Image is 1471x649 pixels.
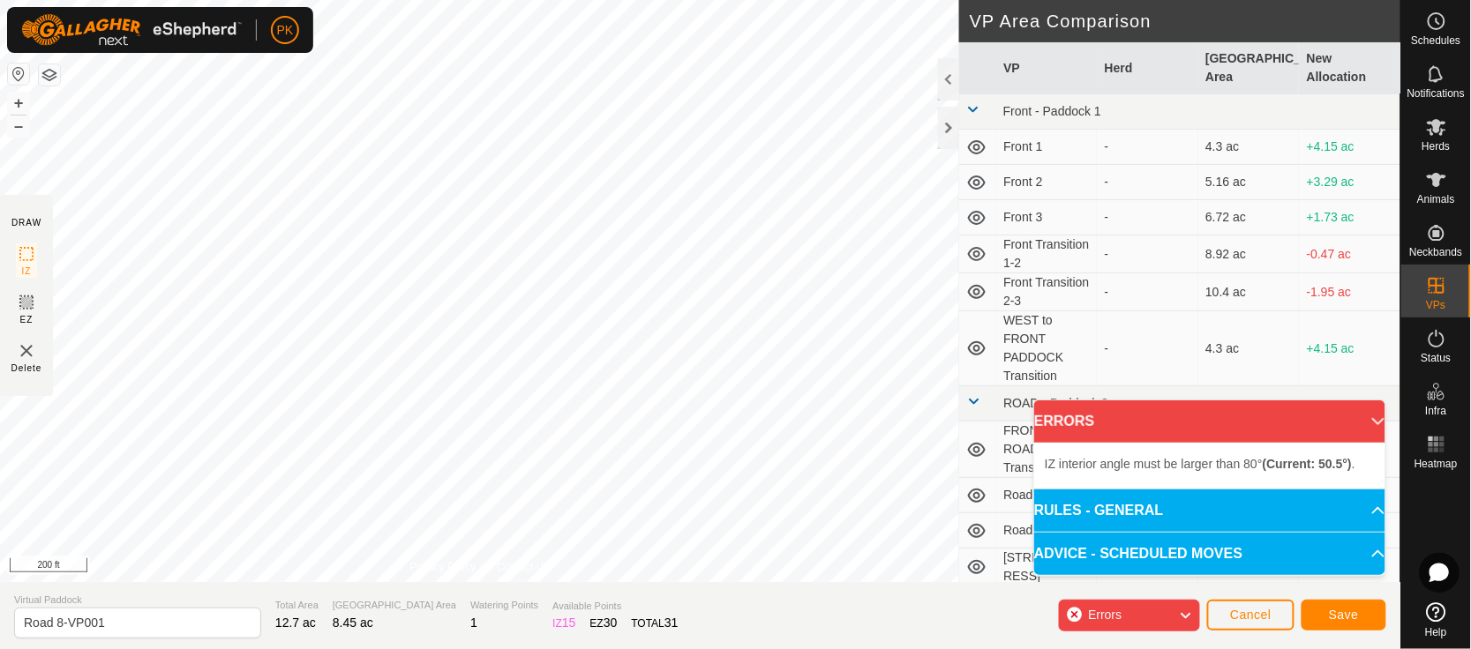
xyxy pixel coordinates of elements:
[552,599,678,614] span: Available Points
[1198,273,1300,311] td: 10.4 ac
[1299,130,1400,165] td: +4.15 ac
[1417,194,1455,205] span: Animals
[333,615,373,630] span: 8.45 ac
[8,93,29,114] button: +
[1299,200,1400,235] td: +1.73 ac
[1045,457,1355,471] span: IZ interior angle must be larger than 80° .
[1104,138,1191,156] div: -
[1263,457,1352,471] b: (Current: 50.5°)
[275,615,316,630] span: 12.7 ac
[552,614,575,632] div: IZ
[1329,608,1359,622] span: Save
[1034,500,1164,521] span: RULES - GENERAL
[996,548,1098,586] td: [STREET_ADDRESS]
[1299,235,1400,273] td: -0.47 ac
[632,614,679,632] div: TOTAL
[11,216,41,229] div: DRAW
[11,362,42,375] span: Delete
[1302,600,1386,630] button: Save
[1198,130,1300,165] td: 4.3 ac
[1198,165,1300,200] td: 5.16 ac
[8,63,29,85] button: Reset Map
[1415,459,1458,469] span: Heatmap
[1034,411,1094,432] span: ERRORS
[1104,208,1191,227] div: -
[590,614,618,632] div: EZ
[1299,273,1400,311] td: -1.95 ac
[470,615,477,630] span: 1
[1034,443,1385,489] p-accordion-content: ERRORS
[1104,339,1191,358] div: -
[1104,283,1191,302] div: -
[1230,608,1272,622] span: Cancel
[1425,627,1447,638] span: Help
[1097,42,1198,94] th: Herd
[1421,353,1451,363] span: Status
[1411,35,1460,46] span: Schedules
[1104,173,1191,191] div: -
[8,116,29,137] button: –
[996,311,1098,386] td: WEST to FRONT PADDOCK Transition
[1409,247,1462,257] span: Neckbands
[22,265,32,278] span: IZ
[996,421,1098,478] td: FRONT to ROAD Transition
[39,64,60,86] button: Map Layers
[1034,489,1385,532] p-accordion-header: RULES - GENERAL
[996,513,1098,548] td: Road 3
[562,615,576,630] span: 15
[996,42,1098,94] th: VP
[14,593,261,608] span: Virtual Paddock
[1034,543,1242,564] span: ADVICE - SCHEDULED MOVES
[333,598,456,613] span: [GEOGRAPHIC_DATA] Area
[1034,400,1385,443] p-accordion-header: ERRORS
[970,11,1400,32] h2: VP Area Comparison
[1299,165,1400,200] td: +3.29 ac
[1034,533,1385,575] p-accordion-header: ADVICE - SCHEDULED MOVES
[664,615,679,630] span: 31
[1104,245,1191,264] div: -
[1422,141,1450,152] span: Herds
[1207,600,1295,630] button: Cancel
[409,559,476,575] a: Privacy Policy
[996,200,1098,235] td: Front 3
[1407,88,1465,99] span: Notifications
[996,235,1098,273] td: Front Transition 1-2
[996,273,1098,311] td: Front Transition 2-3
[1299,311,1400,386] td: +4.15 ac
[21,14,242,46] img: Gallagher Logo
[1003,104,1101,118] span: Front - Paddock 1
[20,313,34,326] span: EZ
[1425,406,1446,416] span: Infra
[1299,42,1400,94] th: New Allocation
[1198,235,1300,273] td: 8.92 ac
[604,615,618,630] span: 30
[1198,42,1300,94] th: [GEOGRAPHIC_DATA] Area
[497,559,549,575] a: Contact Us
[1088,608,1122,622] span: Errors
[1426,300,1445,310] span: VPs
[470,598,538,613] span: Watering Points
[1003,396,1108,410] span: ROAD - Paddock 3
[996,165,1098,200] td: Front 2
[996,478,1098,513] td: Road 2
[1198,200,1300,235] td: 6.72 ac
[996,130,1098,165] td: Front 1
[277,21,294,40] span: PK
[1401,595,1471,645] a: Help
[1198,311,1300,386] td: 4.3 ac
[16,340,37,362] img: VP
[275,598,319,613] span: Total Area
